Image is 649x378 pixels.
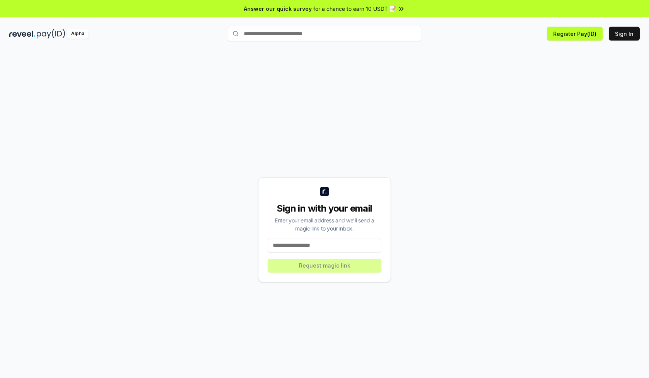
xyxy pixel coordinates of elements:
img: logo_small [320,187,329,196]
span: for a chance to earn 10 USDT 📝 [313,5,396,13]
img: pay_id [37,29,65,39]
div: Enter your email address and we’ll send a magic link to your inbox. [268,216,381,232]
div: Sign in with your email [268,202,381,215]
button: Register Pay(ID) [547,27,603,41]
span: Answer our quick survey [244,5,312,13]
div: Alpha [67,29,88,39]
img: reveel_dark [9,29,35,39]
button: Sign In [609,27,640,41]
